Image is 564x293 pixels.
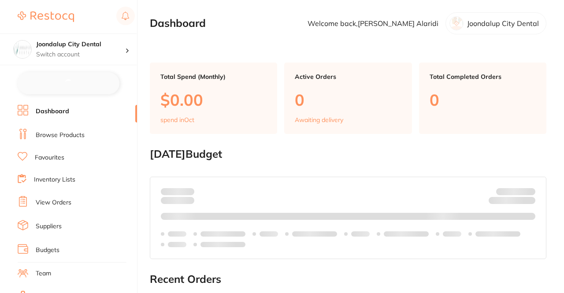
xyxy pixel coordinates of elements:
[351,230,370,237] p: Labels
[36,107,69,116] a: Dashboard
[430,73,536,80] p: Total Completed Orders
[161,188,194,195] p: Spent:
[36,246,59,255] a: Budgets
[295,116,343,123] p: Awaiting delivery
[443,230,461,237] p: Labels
[36,40,125,49] h4: Joondalup City Dental
[150,273,546,286] h2: Recent Orders
[520,198,535,206] strong: $0.00
[260,230,278,237] p: Labels
[35,153,64,162] a: Favourites
[496,188,535,195] p: Budget:
[160,91,267,109] p: $0.00
[168,241,186,248] p: Labels
[284,63,412,134] a: Active Orders0Awaiting delivery
[160,73,267,80] p: Total Spend (Monthly)
[150,63,277,134] a: Total Spend (Monthly)$0.00spend inOct
[36,269,51,278] a: Team
[14,41,31,58] img: Joondalup City Dental
[36,222,62,231] a: Suppliers
[161,195,194,206] p: month
[18,7,74,27] a: Restocq Logo
[36,50,125,59] p: Switch account
[34,175,75,184] a: Inventory Lists
[18,11,74,22] img: Restocq Logo
[168,230,186,237] p: Labels
[384,230,429,237] p: Labels extended
[475,230,520,237] p: Labels extended
[36,131,85,140] a: Browse Products
[36,198,71,207] a: View Orders
[200,241,245,248] p: Labels extended
[160,116,194,123] p: spend in Oct
[292,230,337,237] p: Labels extended
[150,148,546,160] h2: [DATE] Budget
[295,91,401,109] p: 0
[467,19,539,27] p: Joondalup City Dental
[419,63,546,134] a: Total Completed Orders0
[295,73,401,80] p: Active Orders
[430,91,536,109] p: 0
[200,230,245,237] p: Labels extended
[308,19,438,27] p: Welcome back, [PERSON_NAME] Alaridi
[518,187,535,195] strong: $NaN
[179,187,194,195] strong: $0.00
[489,195,535,206] p: Remaining:
[150,17,206,30] h2: Dashboard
